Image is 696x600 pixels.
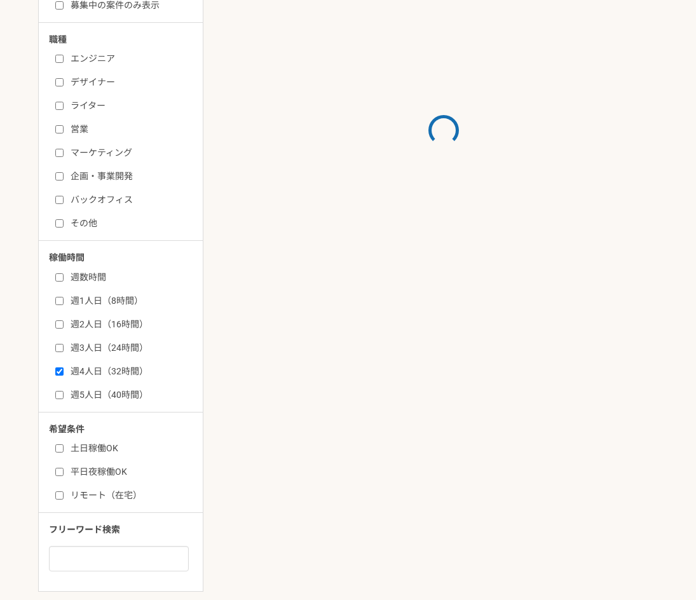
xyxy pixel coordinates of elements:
input: 土日稼働OK [55,444,64,453]
input: マーケティング [55,149,64,157]
input: 企画・事業開発 [55,172,64,181]
input: 平日夜稼働OK [55,468,64,476]
label: 平日夜稼働OK [55,465,201,479]
input: 週5人日（40時間） [55,391,64,399]
label: バックオフィス [55,193,201,207]
input: 募集中の案件のみ表示 [55,1,64,10]
label: ライター [55,99,201,112]
label: 企画・事業開発 [55,170,201,183]
input: デザイナー [55,78,64,86]
input: 営業 [55,125,64,133]
input: リモート（在宅） [55,491,64,500]
span: フリーワード検索 [49,524,120,535]
span: 希望条件 [49,424,85,434]
label: 週3人日（24時間） [55,341,201,355]
input: ライター [55,102,64,110]
input: 週1人日（8時間） [55,297,64,305]
label: 週1人日（8時間） [55,294,201,308]
input: 週3人日（24時間） [55,344,64,352]
input: バックオフィス [55,196,64,204]
input: 週2人日（16時間） [55,320,64,329]
label: エンジニア [55,52,201,65]
label: デザイナー [55,76,201,89]
label: マーケティング [55,146,201,160]
label: その他 [55,217,201,230]
label: 土日稼働OK [55,442,201,455]
input: 週4人日（32時間） [55,367,64,376]
label: 週5人日（40時間） [55,388,201,402]
label: 週4人日（32時間） [55,365,201,378]
span: 職種 [49,34,67,44]
label: リモート（在宅） [55,489,201,502]
input: エンジニア [55,55,64,63]
input: その他 [55,219,64,228]
label: 週2人日（16時間） [55,318,201,331]
label: 営業 [55,123,201,136]
span: 稼働時間 [49,253,85,263]
label: 週数時間 [55,271,201,284]
input: 週数時間 [55,273,64,282]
